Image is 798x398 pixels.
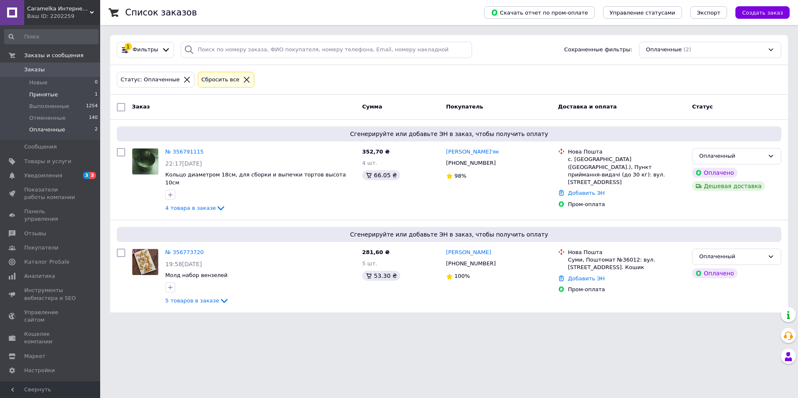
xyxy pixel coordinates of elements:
[125,8,197,18] h1: Список заказов
[610,10,675,16] span: Управление статусами
[120,230,778,239] span: Сгенерируйте или добавьте ЭН в заказ, чтобы получить оплату
[362,271,400,281] div: 53.30 ₴
[124,43,132,50] div: 1
[699,152,764,161] div: Оплаченный
[29,91,58,98] span: Принятые
[455,173,467,179] span: 98%
[446,148,499,156] a: [PERSON_NAME]'як
[165,272,227,278] a: Молд набор вензелей
[95,91,98,98] span: 1
[27,13,100,20] div: Ваш ID: 2202259
[362,249,390,255] span: 281,60 ₴
[95,79,98,86] span: 0
[690,6,727,19] button: Экспорт
[362,103,382,110] span: Сумма
[568,275,605,282] a: Добавить ЭН
[86,103,98,110] span: 1254
[684,46,691,53] span: (2)
[362,260,377,267] span: 5 шт.
[699,252,764,261] div: Оплаченный
[133,46,159,54] span: Фильтры
[132,148,159,175] a: Фото товару
[568,190,605,196] a: Добавить ЭН
[603,6,682,19] button: Управление статусами
[24,353,45,360] span: Маркет
[181,42,472,58] input: Поиск по номеру заказа, ФИО покупателя, номеру телефона, Email, номеру накладной
[692,103,713,110] span: Статус
[27,5,90,13] span: Caramelka Интернет-магазин
[24,330,77,345] span: Кошелек компании
[165,205,216,211] span: 4 товара в заказе
[362,149,390,155] span: 352,70 ₴
[742,10,783,16] span: Создать заказ
[89,114,98,122] span: 140
[692,168,737,178] div: Оплачено
[727,9,790,15] a: Создать заказ
[446,249,491,257] a: [PERSON_NAME]
[200,76,241,84] div: Сбросить все
[83,172,90,179] span: 3
[132,249,159,275] a: Фото товару
[95,126,98,134] span: 2
[697,10,720,16] span: Экспорт
[24,272,55,280] span: Аналитика
[24,172,62,179] span: Уведомления
[132,149,158,174] img: Фото товару
[446,160,496,166] span: [PHONE_NUMBER]
[165,261,202,267] span: 19:58[DATE]
[24,309,77,324] span: Управление сайтом
[491,9,588,16] span: Скачать отчет по пром-оплате
[692,181,765,191] div: Дешевая доставка
[568,156,686,186] div: с. [GEOGRAPHIC_DATA] ([GEOGRAPHIC_DATA].), Пункт приймання-видачі (до 30 кг): вул. [STREET_ADDRESS]
[568,148,686,156] div: Нова Пошта
[484,6,595,19] button: Скачать отчет по пром-оплате
[24,186,77,201] span: Показатели работы компании
[558,103,617,110] span: Доставка и оплата
[119,76,182,84] div: Статус: Оплаченные
[446,260,496,267] span: [PHONE_NUMBER]
[29,114,66,122] span: Отмененные
[455,273,470,279] span: 100%
[24,158,71,165] span: Товары и услуги
[646,46,682,54] span: Оплаченные
[568,286,686,293] div: Пром-оплата
[24,66,45,73] span: Заказы
[29,126,65,134] span: Оплаченные
[24,143,57,151] span: Сообщения
[165,205,226,211] a: 4 товара в заказе
[446,103,483,110] span: Покупатель
[165,297,229,304] a: 5 товаров в заказе
[24,230,46,237] span: Отзывы
[29,103,69,110] span: Выполненные
[132,103,150,110] span: Заказ
[568,256,686,271] div: Суми, Поштомат №36012: вул. [STREET_ADDRESS]. Кошик
[165,149,204,155] a: № 356791115
[568,249,686,256] div: Нова Пошта
[362,160,377,166] span: 4 шт.
[120,130,778,138] span: Сгенерируйте или добавьте ЭН в заказ, чтобы получить оплату
[29,79,48,86] span: Новые
[165,249,204,255] a: № 356773720
[735,6,790,19] button: Создать заказ
[132,249,158,275] img: Фото товару
[24,287,77,302] span: Инструменты вебмастера и SEO
[89,172,96,179] span: 3
[24,244,58,252] span: Покупатели
[24,258,69,266] span: Каталог ProSale
[362,170,400,180] div: 66.05 ₴
[165,297,219,304] span: 5 товаров в заказе
[24,367,55,374] span: Настройки
[568,201,686,208] div: Пром-оплата
[24,52,83,59] span: Заказы и сообщения
[692,268,737,278] div: Оплачено
[165,171,346,186] a: Кольцо диаметром 18см, для сборки и выпечки тортов высота 10см
[4,29,98,44] input: Поиск
[24,208,77,223] span: Панель управления
[165,160,202,167] span: 22:17[DATE]
[564,46,632,54] span: Сохраненные фильтры:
